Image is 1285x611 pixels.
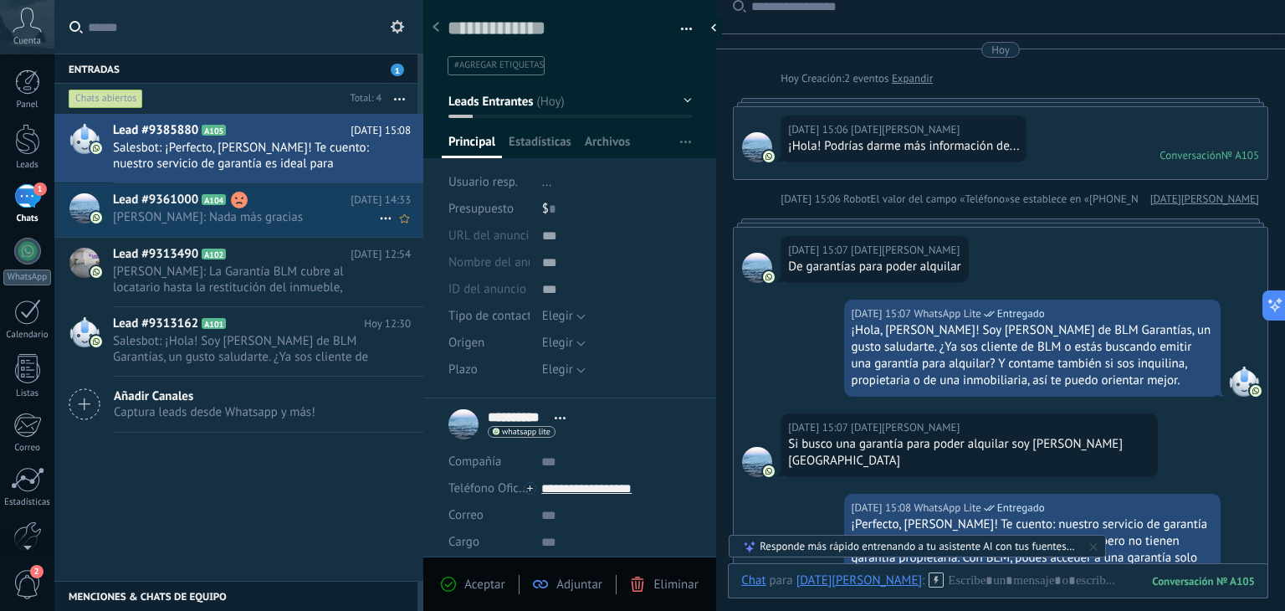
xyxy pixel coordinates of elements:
span: #agregar etiquetas [454,59,544,71]
img: com.amocrm.amocrmwa.svg [763,465,775,477]
div: ¡Hola! Podrías darme más información de... [788,138,1019,155]
div: Presupuesto [448,196,530,223]
div: ¡Hola, [PERSON_NAME]! Soy [PERSON_NAME] de BLM Garantías, un gusto saludarte. ¿Ya sos cliente de ... [852,322,1213,389]
div: URL del anuncio de TikTok [448,223,530,249]
span: A104 [202,194,226,205]
span: Elegir [542,362,573,377]
div: Conversación [1160,148,1221,162]
div: Nombre del anuncio de TikTok [448,249,530,276]
span: Elegir [542,335,573,351]
span: 1 [33,182,47,196]
span: Lead #9313490 [113,246,198,263]
img: com.amocrm.amocrmwa.svg [763,271,775,283]
div: [DATE] 15:06 [788,121,851,138]
span: Lucia Díaz [742,253,772,283]
span: Adjuntar [556,577,602,593]
span: Cuenta [13,36,41,47]
div: Chats [3,213,52,224]
div: Si busco una garantía para poder alquilar soy [PERSON_NAME][GEOGRAPHIC_DATA] [788,436,1149,470]
div: Lucia Díaz [796,572,922,588]
span: : [922,572,924,589]
div: Calendario [3,330,52,341]
span: Lead #9313162 [113,316,198,332]
a: Expandir [892,70,933,87]
span: A102 [202,249,226,259]
button: Teléfono Oficina [448,475,529,502]
span: Lead #9385880 [113,122,198,139]
span: URL del anuncio de TikTok [448,229,590,242]
button: Elegir [542,303,586,330]
span: WhatsApp Lite [1229,367,1259,397]
span: Usuario resp. [448,174,518,190]
img: com.amocrm.amocrmwa.svg [90,336,102,347]
span: Captura leads desde Whatsapp y más! [114,404,315,420]
div: Compañía [448,449,529,475]
div: Listas [3,388,52,399]
span: Lucia Díaz [742,132,772,162]
span: [PERSON_NAME]: La Garantía BLM cubre al locatario hasta la restitución del inmueble, incluyendo: ... [113,264,379,295]
span: Plazo [448,363,478,376]
span: Salesbot: ¡Perfecto, [PERSON_NAME]! Te cuento: nuestro servicio de garantía es ideal para inquili... [113,140,379,172]
img: com.amocrm.amocrmwa.svg [90,212,102,223]
span: Lucia Díaz [851,242,960,259]
button: Elegir [542,330,586,357]
button: Elegir [542,357,586,383]
button: Más [381,84,417,114]
span: Estadísticas [509,134,571,158]
img: com.amocrm.amocrmwa.svg [90,266,102,278]
span: Lucia Díaz [851,419,960,436]
a: Lead #9313162 A101 Hoy 12:30 Salesbot: ¡Hola! Soy [PERSON_NAME] de BLM Garantías, un gusto saluda... [54,307,423,376]
div: Origen [448,330,530,357]
span: Salesbot: ¡Hola! Soy [PERSON_NAME] de BLM Garantías, un gusto saludarte. ¿Ya sos cliente de BLM o... [113,333,379,365]
div: Usuario resp. [448,169,530,196]
div: Total: 4 [344,90,381,107]
span: Origen [448,336,484,349]
span: WhatsApp Lite [914,305,980,322]
div: Hoy [991,42,1010,58]
a: Lead #9361000 A104 [DATE] 14:33 [PERSON_NAME]: Nada más gracias [54,183,423,237]
span: Aceptar [464,577,504,593]
div: [DATE] 15:07 [788,242,851,259]
span: Principal [448,134,495,158]
div: Panel [3,100,52,110]
div: De garantías para poder alquilar [788,259,961,275]
div: Estadísticas [3,497,52,508]
div: [DATE] 15:07 [788,419,851,436]
div: Tipo de contacto [448,303,530,330]
span: A101 [202,318,226,329]
div: $ [542,196,692,223]
div: Hoy [781,70,801,87]
a: Lead #9385880 A105 [DATE] 15:08 Salesbot: ¡Perfecto, [PERSON_NAME]! Te cuento: nuestro servicio d... [54,114,423,182]
span: [DATE] 14:33 [351,192,411,208]
div: Cargo [448,529,529,556]
div: Creación: [781,70,933,87]
span: [PERSON_NAME]: Nada más gracias [113,209,379,225]
img: com.amocrm.amocrmwa.svg [763,151,775,162]
span: [DATE] 12:54 [351,246,411,263]
span: ... [542,174,552,190]
div: Leads [3,160,52,171]
div: [DATE] 15:08 [852,500,914,516]
span: WhatsApp Lite [914,500,980,516]
span: ID del anuncio de TikTok [448,283,580,295]
div: [DATE] 15:07 [852,305,914,322]
span: Entregado [997,305,1045,322]
span: whatsapp lite [502,428,550,436]
img: com.amocrm.amocrmwa.svg [90,142,102,154]
span: Elegir [542,308,573,324]
div: Ocultar [705,15,722,40]
span: Nombre del anuncio de TikTok [448,256,611,269]
span: Correo [448,507,484,523]
span: para [770,572,793,589]
span: Lucia Díaz [851,121,960,138]
div: Entradas [54,54,417,84]
span: 2 [30,565,44,578]
div: Chats abiertos [69,89,143,109]
div: ID del anuncio de TikTok [448,276,530,303]
div: Plazo [448,357,530,383]
div: Responde más rápido entrenando a tu asistente AI con tus fuentes de datos [760,539,1077,553]
div: № A105 [1221,148,1259,162]
span: se establece en «[PHONE_NUMBER]» [1010,191,1181,208]
a: Lead #9313490 A102 [DATE] 12:54 [PERSON_NAME]: La Garantía BLM cubre al locatario hasta la restit... [54,238,423,306]
span: Lucia Díaz [742,447,772,477]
